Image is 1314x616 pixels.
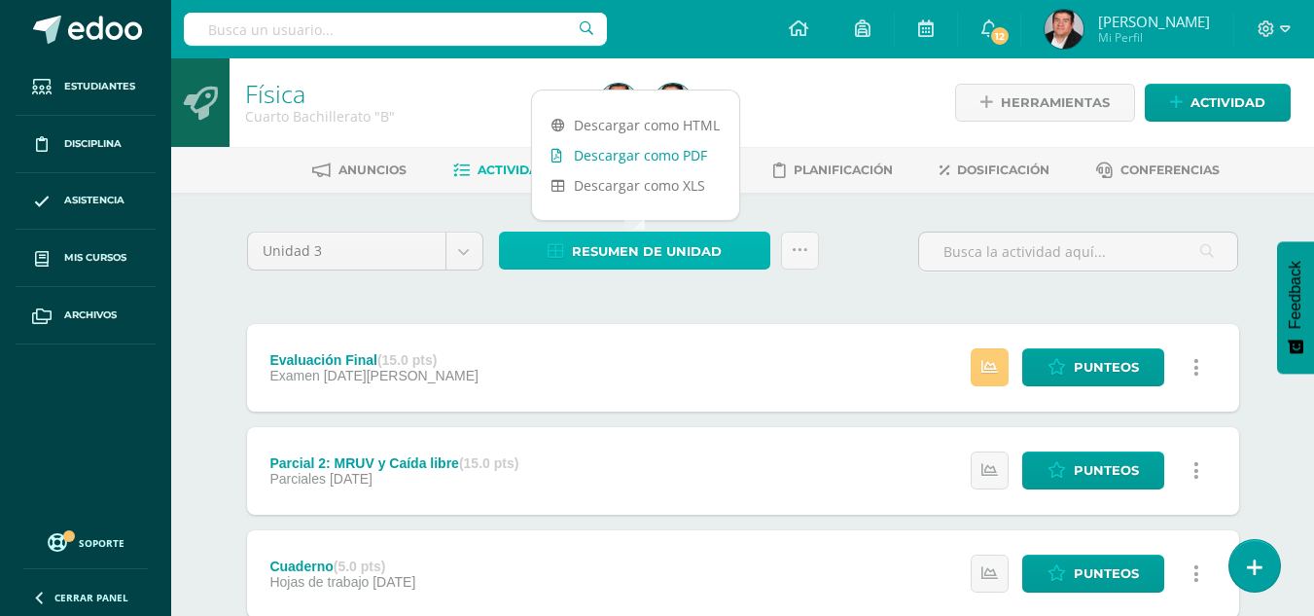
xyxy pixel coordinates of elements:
a: Actividad [1145,84,1291,122]
span: Soporte [79,536,124,550]
span: Examen [269,368,319,383]
span: Actividades [478,163,563,177]
a: Unidad 3 [248,233,482,270]
a: Descargar como XLS [532,170,739,200]
strong: (15.0 pts) [377,352,437,368]
div: Parcial 2: MRUV y Caída libre [269,455,518,471]
a: Anuncios [312,155,407,186]
span: Archivos [64,308,117,323]
input: Busca la actividad aquí... [919,233,1237,271]
span: [DATE] [373,574,415,590]
a: Herramientas [955,84,1135,122]
span: Punteos [1074,556,1139,592]
span: Unidad 3 [263,233,431,270]
a: Asistencia [16,173,156,231]
span: Hojas de trabajo [269,574,369,590]
span: Asistencia [64,193,124,208]
span: Estudiantes [64,79,135,94]
img: 8bea78a11afb96288084d23884a19f38.png [654,84,693,123]
span: [DATE][PERSON_NAME] [324,368,479,383]
a: Punteos [1022,452,1164,489]
span: Planificación [794,163,893,177]
a: Descargar como PDF [532,140,739,170]
span: [PERSON_NAME] [1098,12,1210,31]
div: Cuaderno [269,559,415,574]
div: Evaluación Final [269,352,478,368]
span: Feedback [1287,261,1304,329]
a: Mis cursos [16,230,156,287]
a: Actividades [453,155,563,186]
span: Punteos [1074,349,1139,385]
div: Cuarto Bachillerato 'B' [245,107,576,126]
img: fe380b2d4991993556c9ea662cc53567.png [599,84,638,123]
a: Física [245,77,305,110]
span: Resumen de unidad [572,234,722,270]
a: Punteos [1022,348,1164,386]
span: Herramientas [1001,85,1110,121]
a: Dosificación [940,155,1049,186]
span: Parciales [269,471,326,487]
span: Dosificación [957,163,1049,177]
a: Punteos [1022,555,1164,593]
button: Feedback - Mostrar encuesta [1277,241,1314,374]
span: Cerrar panel [54,591,128,604]
span: 12 [989,25,1011,47]
span: Punteos [1074,453,1139,489]
span: Mis cursos [64,250,126,266]
span: Mi Perfil [1098,29,1210,46]
a: Resumen de unidad [499,232,770,270]
span: Conferencias [1120,163,1220,177]
img: 8bea78a11afb96288084d23884a19f38.png [1045,10,1083,49]
a: Planificación [773,155,893,186]
a: Archivos [16,287,156,344]
a: Disciplina [16,116,156,173]
span: Actividad [1190,85,1265,121]
input: Busca un usuario... [184,13,607,46]
a: Conferencias [1096,155,1220,186]
strong: (5.0 pts) [334,559,386,574]
span: Anuncios [338,163,407,177]
a: Estudiantes [16,58,156,116]
a: Descargar como HTML [532,110,739,140]
a: Soporte [23,528,148,555]
h1: Física [245,80,576,107]
strong: (15.0 pts) [459,455,518,471]
span: Disciplina [64,136,122,152]
span: [DATE] [330,471,373,487]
